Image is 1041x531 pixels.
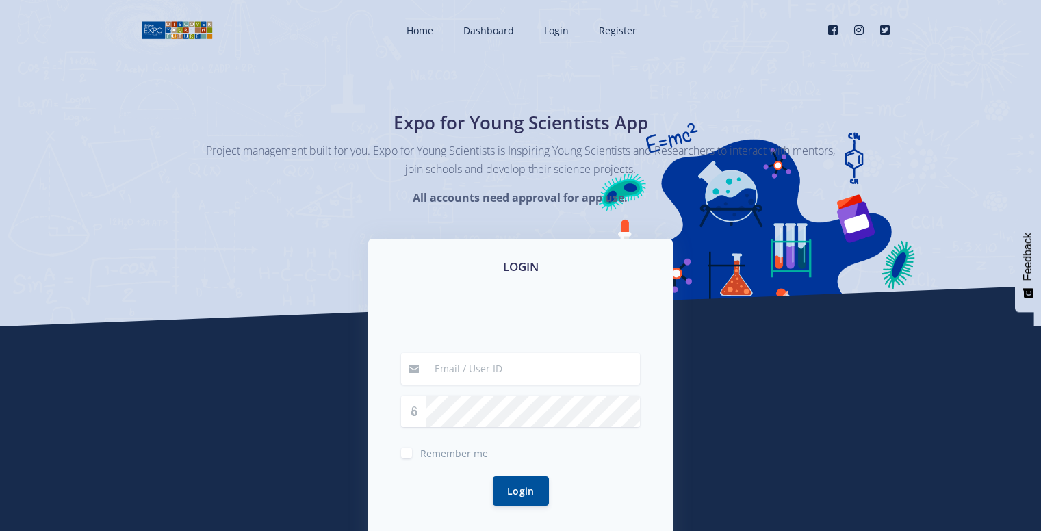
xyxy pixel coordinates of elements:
[413,190,628,205] strong: All accounts need approval for app use.
[206,142,836,179] p: Project management built for you. Expo for Young Scientists is Inspiring Young Scientists and Res...
[393,12,444,49] a: Home
[385,258,656,276] h3: LOGIN
[1022,233,1034,281] span: Feedback
[407,24,433,37] span: Home
[585,12,647,49] a: Register
[426,353,640,385] input: Email / User ID
[530,12,580,49] a: Login
[599,24,637,37] span: Register
[271,109,771,136] h1: Expo for Young Scientists App
[544,24,569,37] span: Login
[493,476,549,506] button: Login
[141,20,213,40] img: logo01.png
[463,24,514,37] span: Dashboard
[450,12,525,49] a: Dashboard
[420,447,488,460] span: Remember me
[1015,219,1041,312] button: Feedback - Show survey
